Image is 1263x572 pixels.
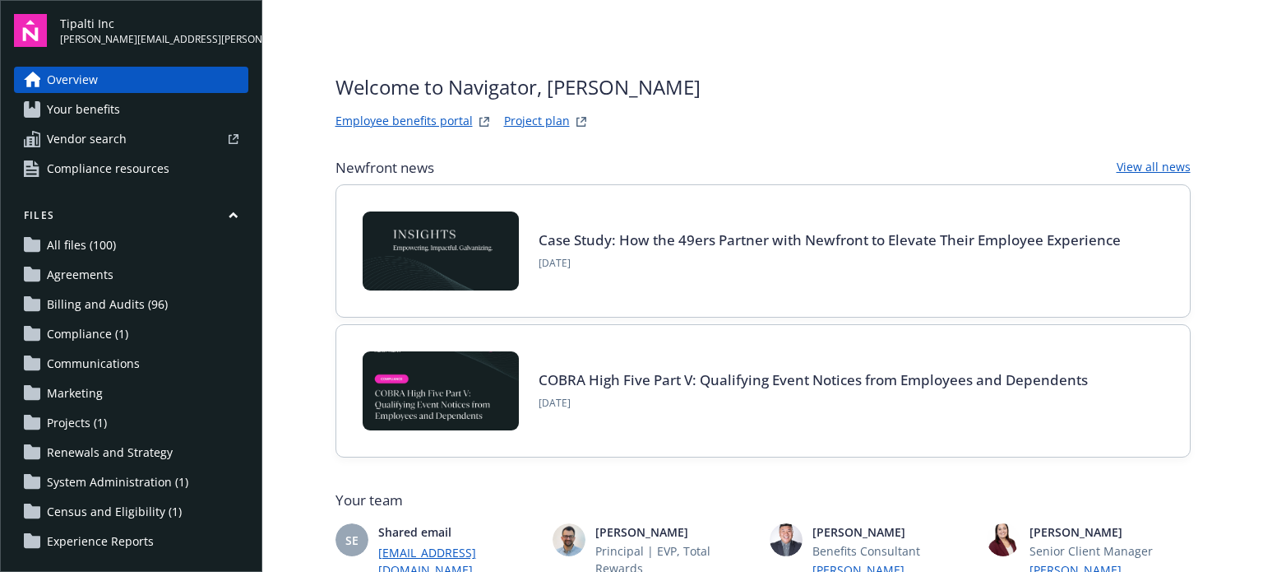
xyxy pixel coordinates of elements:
[335,72,701,102] span: Welcome to Navigator , [PERSON_NAME]
[14,96,248,123] a: Your benefits
[14,208,248,229] button: Files
[812,523,974,541] span: [PERSON_NAME]
[47,156,169,182] span: Compliance resources
[571,112,591,132] a: projectPlanWebsite
[14,67,248,93] a: Overview
[539,256,1121,271] span: [DATE]
[987,523,1020,556] img: photo
[553,523,585,556] img: photo
[1029,542,1191,560] span: Senior Client Manager
[539,230,1121,249] a: Case Study: How the 49ers Partner with Newfront to Elevate Their Employee Experience
[1117,158,1191,178] a: View all news
[14,262,248,288] a: Agreements
[14,321,248,347] a: Compliance (1)
[47,439,173,466] span: Renewals and Strategy
[345,532,359,549] span: SE
[47,321,128,347] span: Compliance (1)
[335,112,473,132] a: Employee benefits portal
[770,523,803,556] img: photo
[47,469,188,495] span: System Administration (1)
[14,14,47,47] img: navigator-logo.svg
[14,528,248,555] a: Experience Reports
[14,380,248,407] a: Marketing
[14,439,248,466] a: Renewals and Strategy
[14,410,248,436] a: Projects (1)
[14,232,248,258] a: All files (100)
[595,523,756,541] span: [PERSON_NAME]
[47,351,140,377] span: Communications
[363,212,519,291] img: Card Image - INSIGHTS copy.png
[47,67,98,93] span: Overview
[14,156,248,182] a: Compliance resources
[47,262,113,288] span: Agreements
[1029,523,1191,541] span: [PERSON_NAME]
[14,291,248,318] a: Billing and Audits (96)
[539,370,1088,389] a: COBRA High Five Part V: Qualifying Event Notices from Employees and Dependents
[14,126,248,152] a: Vendor search
[504,112,570,132] a: Project plan
[812,542,974,560] span: Benefits Consultant
[47,291,168,318] span: Billing and Audits (96)
[539,396,1088,411] span: [DATE]
[47,96,120,123] span: Your benefits
[47,499,182,525] span: Census and Eligibility (1)
[335,158,434,178] span: Newfront news
[14,469,248,495] a: System Administration (1)
[335,491,1191,510] span: Your team
[47,528,154,555] span: Experience Reports
[474,112,494,132] a: striveWebsite
[47,410,107,436] span: Projects (1)
[47,380,103,407] span: Marketing
[378,523,539,541] span: Shared email
[60,14,248,47] button: Tipalti Inc[PERSON_NAME][EMAIL_ADDRESS][PERSON_NAME][DOMAIN_NAME]
[60,32,248,47] span: [PERSON_NAME][EMAIL_ADDRESS][PERSON_NAME][DOMAIN_NAME]
[47,126,127,152] span: Vendor search
[14,351,248,377] a: Communications
[60,15,248,32] span: Tipalti Inc
[14,499,248,525] a: Census and Eligibility (1)
[363,351,519,430] img: BLOG-Card Image - Compliance - COBRA High Five Pt 5 - 09-11-25.jpg
[47,232,116,258] span: All files (100)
